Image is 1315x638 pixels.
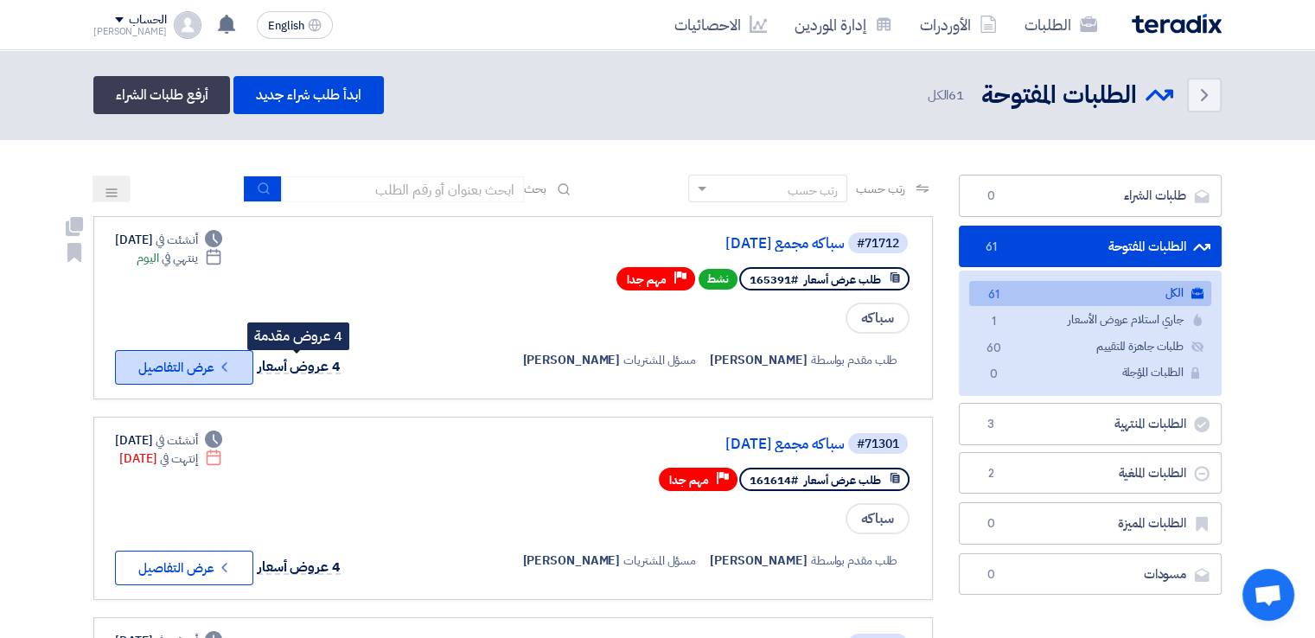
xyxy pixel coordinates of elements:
[115,231,222,249] div: [DATE]
[93,76,230,114] a: أرفع طلبات الشراء
[804,472,881,488] span: طلب عرض أسعار
[959,175,1222,217] a: طلبات الشراء0
[160,450,197,468] span: إنتهت في
[906,4,1011,45] a: الأوردرات
[499,236,845,252] a: سباكه مجمع [DATE]
[980,566,1001,584] span: 0
[959,403,1222,445] a: الطلبات المنتهية3
[857,438,899,450] div: #71301
[669,472,709,488] span: مهم جدا
[710,351,808,369] span: [PERSON_NAME]
[710,552,808,570] span: [PERSON_NAME]
[811,351,898,369] span: طلب مقدم بواسطة
[162,249,197,267] span: ينتهي في
[928,86,967,105] span: الكل
[623,552,696,570] span: مسؤل المشتريات
[983,340,1004,358] span: 60
[959,226,1222,268] a: الطلبات المفتوحة61
[980,188,1001,205] span: 0
[959,502,1222,545] a: الطلبات المميزة0
[115,431,222,450] div: [DATE]
[282,176,524,202] input: ابحث بعنوان أو رقم الطلب
[93,27,167,36] div: [PERSON_NAME]
[846,303,910,334] span: سباكه
[948,86,964,105] span: 61
[857,238,899,250] div: #71712
[129,13,166,28] div: الحساب
[980,416,1001,433] span: 3
[750,472,798,488] span: #161614
[115,350,253,385] button: عرض التفاصيل
[959,452,1222,494] a: الطلبات الملغية2
[781,4,906,45] a: إدارة الموردين
[1242,569,1294,621] div: Open chat
[524,180,546,198] span: بحث
[983,286,1004,304] span: 61
[115,551,253,585] button: عرض التفاصيل
[627,271,667,288] span: مهم جدا
[983,313,1004,331] span: 1
[983,366,1004,384] span: 0
[846,503,910,534] span: سباكه
[969,308,1211,333] a: جاري استلام عروض الأسعار
[661,4,781,45] a: الاحصائيات
[522,552,620,570] span: [PERSON_NAME]
[156,431,197,450] span: أنشئت في
[969,360,1211,386] a: الطلبات المؤجلة
[969,335,1211,360] a: طلبات جاهزة للتقييم
[174,11,201,39] img: profile_test.png
[788,182,838,200] div: رتب حسب
[981,79,1137,112] h2: الطلبات المفتوحة
[137,249,222,267] div: اليوم
[856,180,905,198] span: رتب حسب
[522,351,620,369] span: [PERSON_NAME]
[233,76,383,114] a: ابدأ طلب شراء جديد
[811,552,898,570] span: طلب مقدم بواسطة
[750,271,798,288] span: #165391
[980,239,1001,256] span: 61
[258,356,341,377] span: 4 عروض أسعار
[980,465,1001,482] span: 2
[254,329,342,343] div: 4 عروض مقدمة
[959,553,1222,596] a: مسودات0
[268,20,304,32] span: English
[969,281,1211,306] a: الكل
[119,450,222,468] div: [DATE]
[699,269,737,290] span: نشط
[156,231,197,249] span: أنشئت في
[1011,4,1111,45] a: الطلبات
[804,271,881,288] span: طلب عرض أسعار
[980,515,1001,533] span: 0
[258,557,341,577] span: 4 عروض أسعار
[623,351,696,369] span: مسؤل المشتريات
[499,437,845,452] a: سباكه مجمع [DATE]
[257,11,333,39] button: English
[1132,14,1222,34] img: Teradix logo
